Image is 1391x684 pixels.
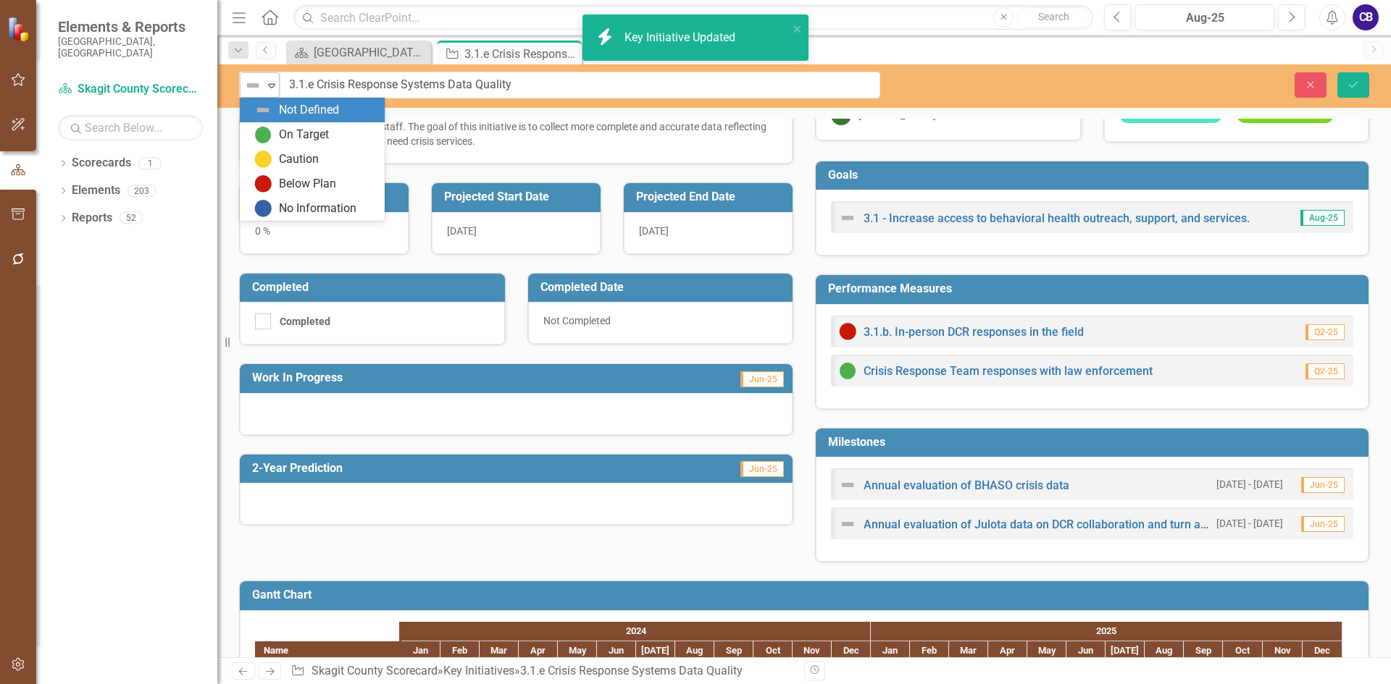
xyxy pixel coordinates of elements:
div: Caution [279,151,319,168]
h3: Goals [828,169,1361,182]
div: Dec [1303,641,1342,660]
input: This field is required [280,72,880,98]
div: Key Initiative Updated [625,30,739,46]
button: close [793,20,803,37]
button: CB [1353,4,1379,30]
div: [GEOGRAPHIC_DATA] Page [314,43,427,62]
a: Crisis Response Team responses with law enforcement [864,364,1153,378]
img: No Information [254,200,272,217]
a: Annual evaluation of Julota data on DCR collaboration and turn aways [864,518,1227,531]
div: Aug [675,641,714,660]
div: Jul [636,641,675,660]
div: Sep [1184,641,1223,660]
span: Jun-25 [740,461,784,477]
div: Jan [871,641,910,660]
img: Below Plan [254,175,272,193]
div: Not Defined [279,102,339,119]
div: May [558,641,597,660]
div: » » [291,663,793,680]
div: Aug [1145,641,1184,660]
div: Sep [714,641,753,660]
div: Nov [1263,641,1303,660]
div: Mar [480,641,519,660]
span: Elements & Reports [58,18,203,35]
div: Feb [440,641,480,660]
div: Jun [1066,641,1106,660]
h3: Completed [252,281,498,294]
img: Below Plan [839,323,856,340]
img: Not Defined [244,77,262,94]
img: Caution [254,151,272,168]
h3: Work In Progress [252,371,609,384]
a: Key Initiatives [443,664,514,677]
div: Aug-25 [1140,9,1269,27]
img: Not Defined [839,515,856,533]
div: Apr [519,641,558,660]
div: 203 [128,185,156,197]
span: Aug-25 [1300,210,1345,226]
span: Search [1038,11,1069,22]
p: The available and reported crisis data historically did not fully reflect on-the-ground experienc... [255,105,777,148]
div: 1 [138,157,162,169]
div: Oct [753,641,793,660]
a: Scorecards [72,155,131,172]
div: 0 % [240,212,409,254]
h3: 2-Year Prediction [252,462,609,475]
span: Q2-25 [1306,324,1345,340]
div: Mar [949,641,988,660]
a: Skagit County Scorecard [58,81,203,98]
small: [GEOGRAPHIC_DATA], [GEOGRAPHIC_DATA] [58,35,203,59]
span: Jun-25 [1301,516,1345,532]
span: Jun-25 [1301,477,1345,493]
img: Not Defined [839,209,856,227]
div: Below Plan [279,176,336,193]
small: [DATE] - [DATE] [1216,478,1283,491]
div: Not Completed [528,302,793,344]
div: 2025 [871,622,1342,641]
button: Aug-25 [1135,4,1274,30]
h3: Gantt Chart [252,588,1361,601]
div: Nov [793,641,832,660]
div: Dec [832,641,871,660]
button: Search [1017,7,1090,28]
h3: Performance Measures [828,282,1361,295]
div: 52 [120,212,143,224]
div: Jan [401,641,440,660]
div: Name [255,641,399,659]
div: Oct [1223,641,1263,660]
img: On Target [254,126,272,143]
div: On Target [279,127,329,143]
h3: Projected End Date [636,190,785,203]
a: [GEOGRAPHIC_DATA] Page [290,43,427,62]
a: Annual evaluation of BHASO crisis data [864,478,1069,492]
a: Skagit County Scorecard [312,664,438,677]
input: Search ClearPoint... [293,5,1093,30]
input: Search Below... [58,115,203,140]
div: Jul [1106,641,1145,660]
div: Feb [910,641,949,660]
small: [DATE] - [DATE] [1216,517,1283,531]
div: 3.1.e Crisis Response Systems Data Quality [464,45,578,63]
h3: Projected Start Date [444,190,593,203]
div: 3.1.e Crisis Response Systems Data Quality [520,664,743,677]
div: May [1027,641,1066,660]
div: 2024 [401,622,871,641]
div: No Information [279,200,356,217]
img: Not Defined [839,476,856,494]
img: On Target [839,362,856,379]
img: ClearPoint Strategy [7,16,33,42]
div: Jun [597,641,636,660]
span: Jun-25 [740,371,784,387]
a: 3.1.b. In-person DCR responses in the field [864,325,1084,339]
h3: Milestones [828,436,1361,449]
h3: Completed Date [540,281,786,294]
div: Apr [988,641,1027,660]
img: Not Defined [254,101,272,119]
span: [DATE] [639,225,669,237]
a: Reports [72,210,112,227]
a: Elements [72,182,120,199]
span: [DATE] [447,225,477,237]
a: 3.1 - Increase access to behavioral health outreach, support, and services. [864,211,1250,225]
span: Q2-25 [1306,363,1345,379]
